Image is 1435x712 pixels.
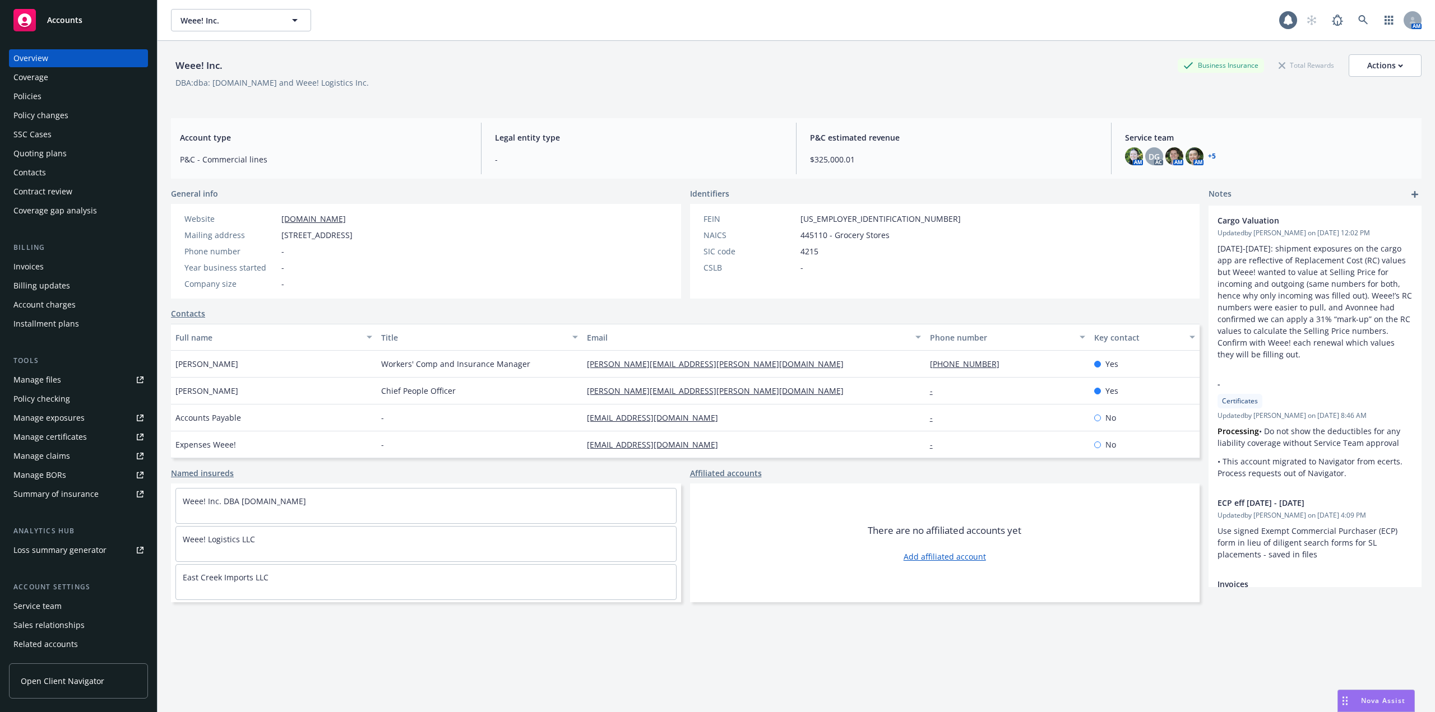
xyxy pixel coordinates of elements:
[587,385,853,396] a: [PERSON_NAME][EMAIL_ADDRESS][PERSON_NAME][DOMAIN_NAME]
[381,358,530,370] span: Workers' Comp and Insurance Manager
[1149,151,1160,162] span: DG
[175,358,238,370] span: [PERSON_NAME]
[9,597,148,615] a: Service team
[9,315,148,333] a: Installment plans
[703,262,796,273] div: CSLB
[800,213,961,225] span: [US_EMPLOYER_IDENTIFICATION_NUMBER]
[13,296,76,314] div: Account charges
[13,145,67,162] div: Quoting plans
[183,534,255,545] a: Weee! Logistics LLC
[180,15,277,26] span: Weee! Inc.
[1218,228,1413,238] span: Updated by [PERSON_NAME] on [DATE] 12:02 PM
[1367,55,1403,76] div: Actions
[13,541,107,559] div: Loss summary generator
[175,412,241,424] span: Accounts Payable
[281,229,353,241] span: [STREET_ADDRESS]
[1361,696,1405,705] span: Nova Assist
[1178,58,1264,72] div: Business Insurance
[381,385,456,397] span: Chief People Officer
[9,447,148,465] a: Manage claims
[587,332,909,343] div: Email
[868,524,1021,537] span: There are no affiliated accounts yet
[13,277,70,295] div: Billing updates
[9,525,148,537] div: Analytics hub
[9,355,148,366] div: Tools
[13,409,85,427] div: Manage exposures
[1105,412,1116,424] span: No
[1209,206,1422,369] div: Cargo ValuationUpdatedby [PERSON_NAME] on [DATE] 12:02 PM[DATE]-[DATE]: shipment exposures on the...
[13,202,97,220] div: Coverage gap analysis
[9,183,148,201] a: Contract review
[703,245,796,257] div: SIC code
[495,132,783,143] span: Legal entity type
[1209,369,1422,488] div: -CertificatesUpdatedby [PERSON_NAME] on [DATE] 8:46 AMProcessing• Do not show the deductibles for...
[381,412,384,424] span: -
[1218,497,1383,509] span: ECP eff [DATE] - [DATE]
[930,359,1008,369] a: [PHONE_NUMBER]
[183,496,306,506] a: Weee! Inc. DBA [DOMAIN_NAME]
[904,551,986,562] a: Add affiliated account
[9,409,148,427] a: Manage exposures
[1408,188,1422,201] a: add
[13,49,48,67] div: Overview
[381,439,384,450] span: -
[582,324,925,351] button: Email
[1186,147,1203,165] img: photo
[1222,396,1258,406] span: Certificates
[171,9,311,31] button: Weee! Inc.
[281,262,284,273] span: -
[810,153,1098,165] span: $325,000.01
[180,132,467,143] span: Account type
[13,315,79,333] div: Installment plans
[9,106,148,124] a: Policy changes
[1125,147,1143,165] img: photo
[1218,243,1413,360] p: [DATE]-[DATE]: shipment exposures on the cargo app are reflective of Replacement Cost (RC) values...
[930,439,942,450] a: -
[1218,378,1383,390] span: -
[1218,578,1383,590] span: Invoices
[171,324,377,351] button: Full name
[183,572,269,583] a: East Creek Imports LLC
[21,675,104,687] span: Open Client Navigator
[184,278,277,290] div: Company size
[930,412,942,423] a: -
[281,278,284,290] span: -
[800,245,818,257] span: 4215
[184,262,277,273] div: Year business started
[690,467,762,479] a: Affiliated accounts
[925,324,1090,351] button: Phone number
[1105,439,1116,450] span: No
[587,439,727,450] a: [EMAIL_ADDRESS][DOMAIN_NAME]
[9,4,148,36] a: Accounts
[184,245,277,257] div: Phone number
[47,16,82,25] span: Accounts
[1209,488,1422,569] div: ECP eff [DATE] - [DATE]Updatedby [PERSON_NAME] on [DATE] 4:09 PMUse signed Exempt Commercial Purc...
[171,308,205,319] a: Contacts
[495,153,783,165] span: -
[9,277,148,295] a: Billing updates
[13,466,66,484] div: Manage BORs
[13,183,72,201] div: Contract review
[1094,332,1183,343] div: Key contact
[184,213,277,225] div: Website
[9,485,148,503] a: Summary of insurance
[1208,153,1216,160] a: +5
[9,242,148,253] div: Billing
[9,49,148,67] a: Overview
[13,428,87,446] div: Manage certificates
[1337,690,1415,712] button: Nova Assist
[1378,9,1400,31] a: Switch app
[9,541,148,559] a: Loss summary generator
[9,635,148,653] a: Related accounts
[9,390,148,408] a: Policy checking
[1338,690,1352,711] div: Drag to move
[690,188,729,199] span: Identifiers
[1209,188,1232,201] span: Notes
[1218,411,1413,421] span: Updated by [PERSON_NAME] on [DATE] 8:46 AM
[13,68,48,86] div: Coverage
[13,258,44,276] div: Invoices
[930,385,942,396] a: -
[175,332,360,343] div: Full name
[1090,324,1200,351] button: Key contact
